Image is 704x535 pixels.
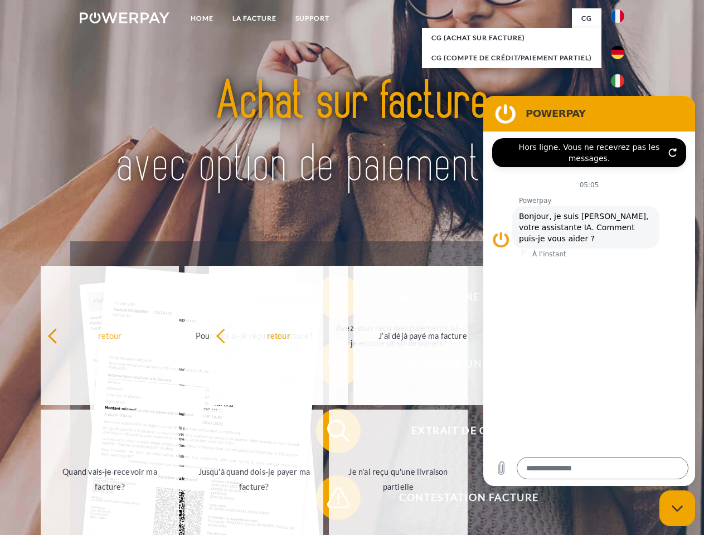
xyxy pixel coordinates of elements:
img: fr [611,9,624,23]
div: Je n'ai reçu qu'une livraison partielle [336,464,461,494]
iframe: Bouton de lancement de la fenêtre de messagerie, conversation en cours [659,490,695,526]
div: J'ai déjà payé ma facture [360,328,485,343]
a: Home [181,8,223,28]
div: Quand vais-je recevoir ma facture? [47,464,173,494]
img: it [611,74,624,87]
div: Pourquoi ai-je reçu une facture? [191,328,317,343]
img: title-powerpay_fr.svg [106,53,598,213]
a: CG (Compte de crédit/paiement partiel) [422,48,601,68]
img: logo-powerpay-white.svg [80,12,169,23]
a: LA FACTURE [223,8,286,28]
a: Support [286,8,339,28]
img: de [611,46,624,59]
iframe: Fenêtre de messagerie [483,96,695,486]
div: retour [47,328,173,343]
a: CG (achat sur facture) [422,28,601,48]
a: CG [572,8,601,28]
div: retour [216,328,341,343]
div: Jusqu'à quand dois-je payer ma facture? [191,464,317,494]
